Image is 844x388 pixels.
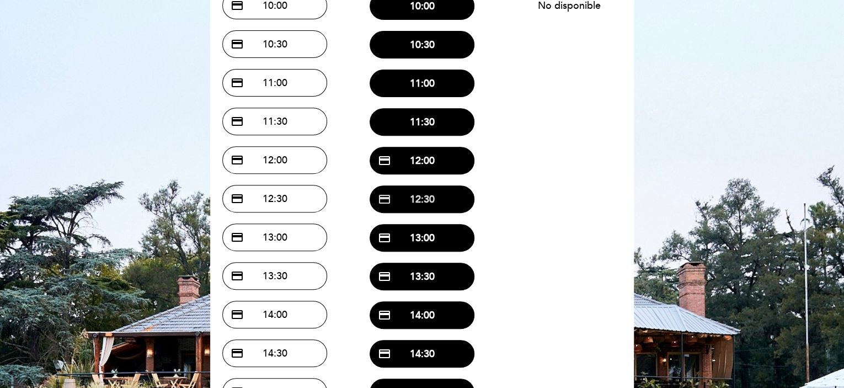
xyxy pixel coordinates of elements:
[231,347,244,360] span: credit_card
[231,153,244,167] span: credit_card
[370,340,474,368] button: credit_card 14:30
[231,192,244,205] span: credit_card
[378,154,391,167] span: credit_card
[222,224,327,251] button: credit_card 13:00
[231,115,244,128] span: credit_card
[370,301,474,329] button: credit_card 14:00
[378,231,391,245] span: credit_card
[222,185,327,212] button: credit_card 12:30
[231,308,244,321] span: credit_card
[222,30,327,58] button: credit_card 10:30
[222,262,327,290] button: credit_card 13:30
[222,69,327,97] button: credit_card 11:00
[231,38,244,51] span: credit_card
[378,193,391,206] span: credit_card
[222,146,327,174] button: credit_card 12:00
[370,31,474,59] button: 10:30
[370,147,474,174] button: credit_card 12:00
[231,269,244,283] span: credit_card
[222,301,327,328] button: credit_card 14:00
[370,70,474,97] button: 11:00
[370,224,474,252] button: credit_card 13:00
[231,231,244,244] span: credit_card
[370,108,474,136] button: 11:30
[222,339,327,367] button: credit_card 14:30
[231,76,244,89] span: credit_card
[378,309,391,322] span: credit_card
[222,108,327,135] button: credit_card 11:30
[378,270,391,283] span: credit_card
[378,347,391,360] span: credit_card
[370,263,474,290] button: credit_card 13:30
[370,185,474,213] button: credit_card 12:30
